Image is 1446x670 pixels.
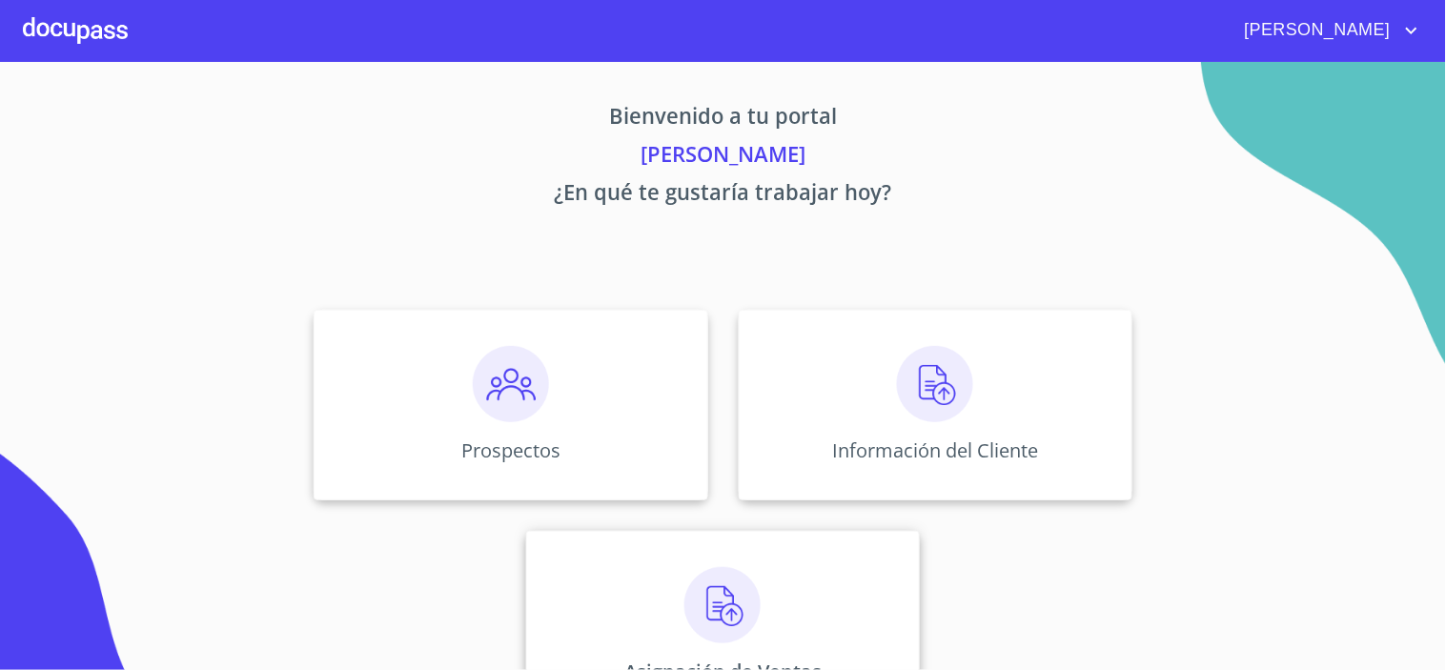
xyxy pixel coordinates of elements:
[1231,15,1423,46] button: account of current user
[136,100,1311,138] p: Bienvenido a tu portal
[684,567,761,643] img: carga.png
[473,346,549,422] img: prospectos.png
[1231,15,1400,46] span: [PERSON_NAME]
[136,176,1311,214] p: ¿En qué te gustaría trabajar hoy?
[832,437,1038,463] p: Información del Cliente
[897,346,973,422] img: carga.png
[461,437,560,463] p: Prospectos
[136,138,1311,176] p: [PERSON_NAME]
